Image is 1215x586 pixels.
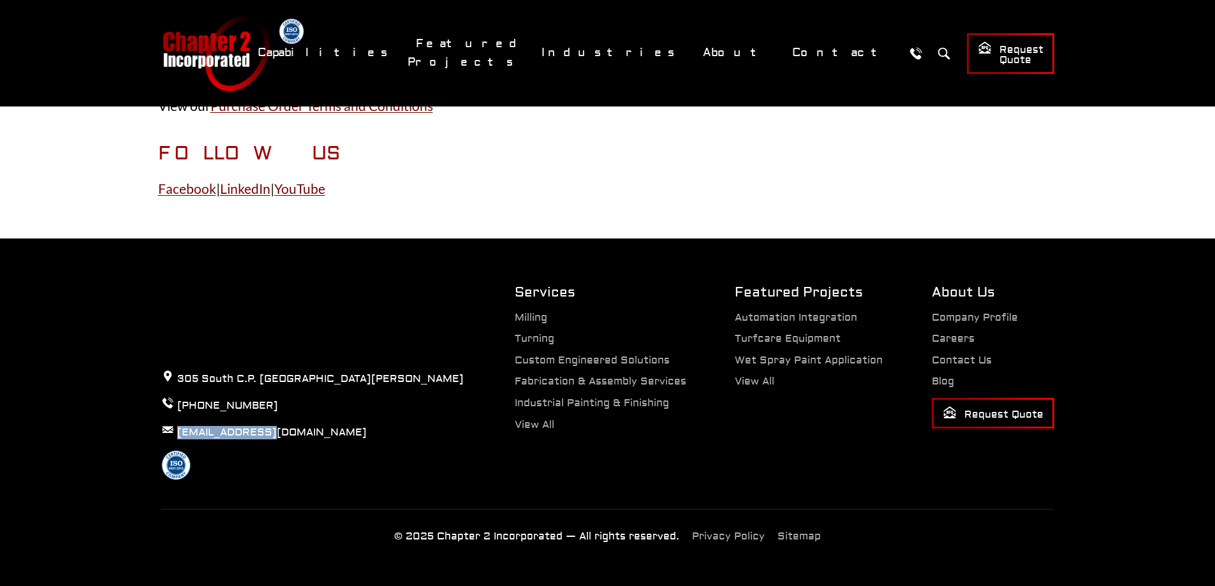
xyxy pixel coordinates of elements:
[408,30,527,76] a: Featured Projects
[158,178,1057,200] p: | |
[249,39,401,66] a: Capabilities
[177,426,367,439] a: [EMAIL_ADDRESS][DOMAIN_NAME]
[735,283,883,302] h2: Featured Projects
[161,370,464,387] p: 305 South C.P. [GEOGRAPHIC_DATA][PERSON_NAME]
[274,180,325,196] a: YouTube
[735,332,841,345] a: Turfcare Equipment
[735,354,883,367] a: Wet Spray Paint Application
[695,39,777,66] a: About
[932,283,1054,302] h2: About Us
[515,311,547,324] a: Milling
[932,41,956,65] button: Search
[533,39,688,66] a: Industries
[210,98,433,114] a: Purchase Order Terms and Conditions
[735,311,857,324] a: Automation Integration
[932,332,975,345] a: Careers
[158,142,1057,165] h3: FOLLOW US
[515,283,686,302] h2: Services
[515,375,686,388] a: Fabrication & Assembly Services
[967,33,1054,74] a: Request Quote
[932,354,992,367] a: Contact Us
[158,180,216,196] a: Facebook
[394,529,679,545] p: © 2025 Chapter 2 Incorporated — All rights reserved.
[515,397,669,409] a: Industrial Painting & Finishing
[943,406,1043,421] span: Request Quote
[777,530,821,543] a: Sitemap
[735,375,774,388] a: View All
[904,41,928,65] a: Call Us
[932,398,1054,429] a: Request Quote
[161,15,270,91] a: Chapter 2 Incorporated
[932,375,954,388] a: Blog
[515,354,670,367] a: Custom Engineered Solutions
[177,399,278,412] a: [PHONE_NUMBER]
[515,332,554,345] a: Turning
[515,418,554,431] a: View All
[220,180,270,196] a: LinkedIn
[932,311,1018,324] a: Company Profile
[784,39,898,66] a: Contact
[692,530,765,543] a: Privacy Policy
[978,41,1043,67] span: Request Quote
